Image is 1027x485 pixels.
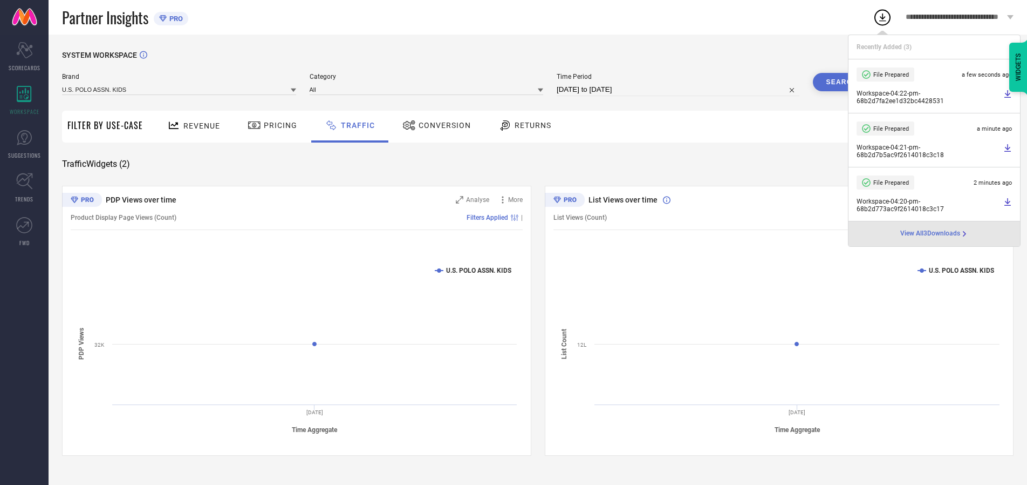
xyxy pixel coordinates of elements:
span: File Prepared [873,179,909,186]
span: PDP Views over time [106,196,176,204]
div: Premium [62,193,102,209]
span: SUGGESTIONS [8,151,41,159]
span: Time Period [557,73,799,80]
span: TRENDS [15,195,33,203]
input: Select time period [557,83,799,96]
span: Workspace - 04:22-pm - 68b2d7fa2ee1d32bc4428531 [857,90,1001,105]
span: WORKSPACE [10,107,39,116]
span: Traffic Widgets ( 2 ) [62,159,130,170]
span: SCORECARDS [9,64,40,72]
text: U.S. POLO ASSN. KIDS [929,267,994,274]
span: Brand [62,73,296,80]
text: [DATE] [306,409,323,415]
text: [DATE] [789,409,805,415]
span: Filters Applied [467,214,508,221]
span: Revenue [183,122,220,130]
span: View All 3 Downloads [900,230,960,238]
tspan: List Count [560,329,568,359]
span: a few seconds ago [962,71,1012,78]
span: Product Display Page Views (Count) [71,214,176,221]
span: Recently Added ( 3 ) [857,43,912,51]
span: List Views over time [588,196,658,204]
text: 32K [94,342,105,348]
span: Category [310,73,544,80]
span: Workspace - 04:20-pm - 68b2d773ac9f2614018c3c17 [857,198,1001,213]
span: Returns [515,121,551,130]
a: Download [1003,90,1012,105]
text: 12L [577,342,587,348]
div: Open download page [900,230,969,238]
span: List Views (Count) [553,214,607,221]
span: 2 minutes ago [974,179,1012,186]
span: File Prepared [873,125,909,132]
span: More [508,196,523,204]
span: Pricing [264,121,297,130]
svg: Zoom [456,196,463,204]
tspan: Time Aggregate [292,426,338,434]
span: a minute ago [977,125,1012,132]
span: File Prepared [873,71,909,78]
span: | [521,214,523,221]
div: Premium [545,193,585,209]
tspan: Time Aggregate [775,426,820,434]
text: U.S. POLO ASSN. KIDS [446,267,511,274]
span: Conversion [419,121,471,130]
span: Filter By Use-Case [67,119,143,132]
span: Traffic [341,121,375,130]
span: FWD [19,239,30,247]
span: Partner Insights [62,6,148,29]
span: Analyse [466,196,489,204]
a: Download [1003,144,1012,159]
tspan: PDP Views [78,328,85,360]
span: Workspace - 04:21-pm - 68b2d7b5ac9f2614018c3c18 [857,144,1001,159]
span: SYSTEM WORKSPACE [62,51,137,59]
span: PRO [167,15,183,23]
a: Download [1003,198,1012,213]
div: Open download list [873,8,892,27]
button: Search [813,73,871,91]
a: View All3Downloads [900,230,969,238]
